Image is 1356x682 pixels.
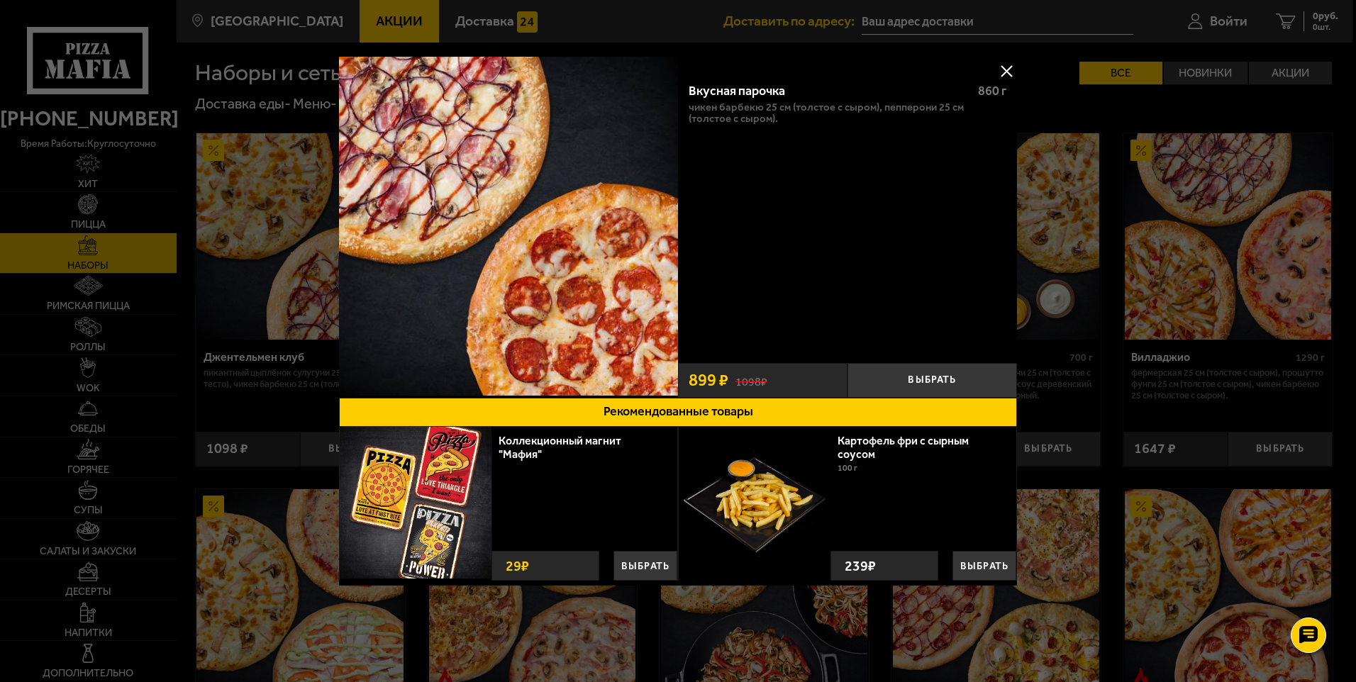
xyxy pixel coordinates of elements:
s: 1098 ₽ [735,373,767,388]
button: Выбрать [613,551,677,581]
img: Вкусная парочка [339,57,678,396]
a: Вкусная парочка [339,57,678,398]
a: Коллекционный магнит "Мафия" [499,434,621,461]
button: Выбрать [952,551,1016,581]
div: Вкусная парочка [689,84,966,99]
button: Выбрать [847,363,1017,398]
strong: 29 ₽ [502,552,533,580]
span: 899 ₽ [689,372,728,389]
a: Картофель фри с сырным соусом [838,434,969,461]
p: Чикен Барбекю 25 см (толстое с сыром), Пепперони 25 см (толстое с сыром). [689,102,1006,125]
span: 860 г [978,83,1006,99]
span: 100 г [838,463,857,473]
button: Рекомендованные товары [339,398,1017,427]
strong: 239 ₽ [841,552,879,580]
